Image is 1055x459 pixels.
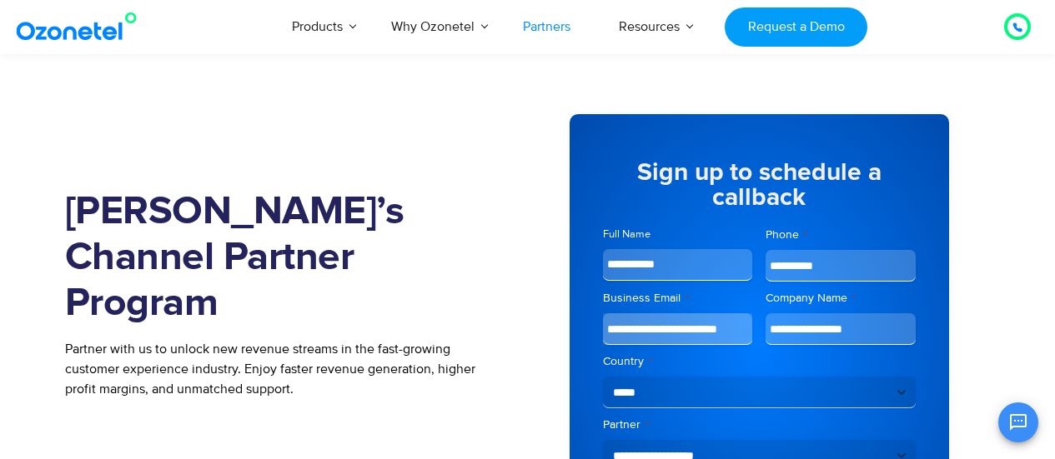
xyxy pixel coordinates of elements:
[65,189,503,327] h1: [PERSON_NAME]’s Channel Partner Program
[603,290,753,307] label: Business Email
[766,227,916,243] label: Phone
[725,7,867,47] a: Request a Demo
[603,417,916,433] label: Partner
[998,402,1038,442] button: Open chat
[603,227,753,242] label: Full Name
[65,339,503,399] p: Partner with us to unlock new revenue streams in the fast-growing customer experience industry. E...
[603,160,916,210] h5: Sign up to schedule a callback
[603,353,916,370] label: Country
[766,290,916,307] label: Company Name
